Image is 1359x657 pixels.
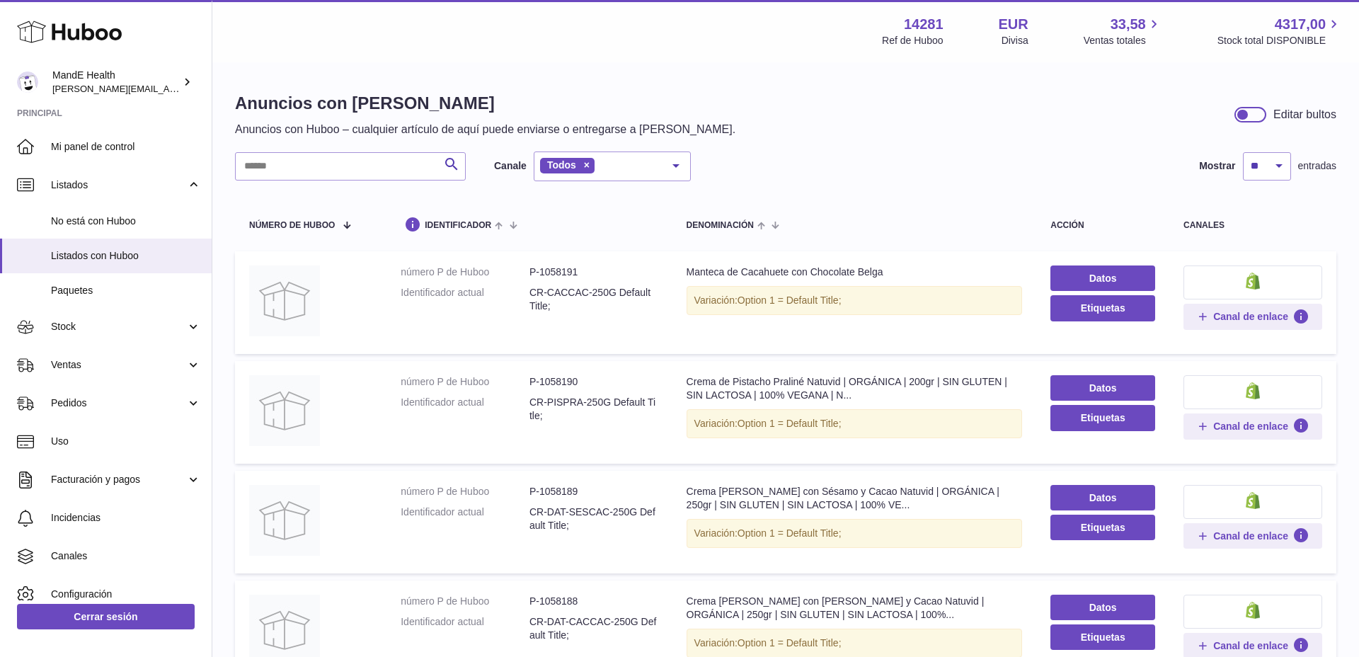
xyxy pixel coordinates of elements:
span: Uso [51,435,201,448]
a: Cerrar sesión [17,604,195,629]
button: Etiquetas [1050,405,1155,430]
strong: 14281 [904,15,944,34]
span: 33,58 [1111,15,1146,34]
div: Variación: [687,286,1023,315]
dd: P-1058188 [529,595,658,608]
div: Variación: [687,409,1023,438]
dd: P-1058191 [529,265,658,279]
span: Ventas totales [1084,34,1162,47]
button: Etiquetas [1050,624,1155,650]
button: Canal de enlace [1183,523,1322,549]
span: Todos [547,159,576,171]
dd: CR-CACCAC-250G Default Title; [529,286,658,313]
label: Mostrar [1199,159,1235,173]
a: Datos [1050,485,1155,510]
div: canales [1183,221,1322,230]
span: Configuración [51,588,201,601]
span: identificador [425,221,491,230]
span: Paquetes [51,284,201,297]
strong: EUR [999,15,1028,34]
div: MandE Health [52,69,180,96]
div: Manteca de Cacahuete con Chocolate Belga [687,265,1023,279]
span: Facturación y pagos [51,473,186,486]
img: Crema de Dátil con Sésamo y Cacao Natuvid | ORGÁNICA | 250gr | SIN GLUTEN | SIN LACTOSA | 100% VE... [249,485,320,556]
img: Manteca de Cacahuete con Chocolate Belga [249,265,320,336]
div: Ref de Huboo [882,34,943,47]
span: 4317,00 [1275,15,1326,34]
dd: CR-PISPRA-250G Default Title; [529,396,658,423]
span: Stock total DISPONIBLE [1217,34,1342,47]
div: Crema [PERSON_NAME] con Sésamo y Cacao Natuvid | ORGÁNICA | 250gr | SIN GLUTEN | SIN LACTOSA | 10... [687,485,1023,512]
dd: CR-DAT-SESCAC-250G Default Title; [529,505,658,532]
button: Etiquetas [1050,515,1155,540]
span: [PERSON_NAME][EMAIL_ADDRESS][PERSON_NAME][DOMAIN_NAME] [52,83,360,94]
span: Canal de enlace [1213,530,1288,542]
dt: número P de Huboo [401,265,529,279]
img: shopify-small.png [1246,602,1261,619]
span: Listados con Huboo [51,249,201,263]
img: shopify-small.png [1246,492,1261,509]
dd: P-1058189 [529,485,658,498]
span: Stock [51,320,186,333]
button: Canal de enlace [1183,304,1322,329]
dd: CR-DAT-CACCAC-250G Default Title; [529,615,658,642]
span: Mi panel de control [51,140,201,154]
div: acción [1050,221,1155,230]
img: shopify-small.png [1246,273,1261,290]
span: número de Huboo [249,221,335,230]
div: Crema de Pistacho Praliné Natuvid | ORGÁNICA | 200gr | SIN GLUTEN | SIN LACTOSA | 100% VEGANA | N... [687,375,1023,402]
span: Option 1 = Default Title; [738,637,842,649]
p: Anuncios con Huboo – cualquier artículo de aquí puede enviarse o entregarse a [PERSON_NAME]. [235,122,735,137]
dt: número P de Huboo [401,595,529,608]
dt: Identificador actual [401,615,529,642]
dt: número P de Huboo [401,375,529,389]
span: Listados [51,178,186,192]
span: Canal de enlace [1213,639,1288,652]
span: Pedidos [51,396,186,410]
a: Datos [1050,375,1155,401]
span: Option 1 = Default Title; [738,527,842,539]
div: Editar bultos [1273,107,1336,122]
button: Etiquetas [1050,295,1155,321]
dt: Identificador actual [401,286,529,313]
dt: Identificador actual [401,396,529,423]
a: Datos [1050,265,1155,291]
dt: número P de Huboo [401,485,529,498]
span: Canal de enlace [1213,420,1288,433]
span: Canal de enlace [1213,310,1288,323]
div: Divisa [1002,34,1028,47]
span: Option 1 = Default Title; [738,418,842,429]
span: Ventas [51,358,186,372]
img: shopify-small.png [1246,382,1261,399]
a: 4317,00 Stock total DISPONIBLE [1217,15,1342,47]
span: Incidencias [51,511,201,525]
span: No está con Huboo [51,215,201,228]
label: Canale [494,159,527,173]
a: Datos [1050,595,1155,620]
button: Canal de enlace [1183,413,1322,439]
a: 33,58 Ventas totales [1084,15,1162,47]
dd: P-1058190 [529,375,658,389]
span: entradas [1298,159,1336,173]
dt: Identificador actual [401,505,529,532]
span: Canales [51,549,201,563]
div: Variación: [687,519,1023,548]
h1: Anuncios con [PERSON_NAME] [235,92,735,115]
span: denominación [687,221,754,230]
img: luis.mendieta@mandehealth.com [17,72,38,93]
img: Crema de Pistacho Praliné Natuvid | ORGÁNICA | 200gr | SIN GLUTEN | SIN LACTOSA | 100% VEGANA | N... [249,375,320,446]
div: Crema [PERSON_NAME] con [PERSON_NAME] y Cacao Natuvid | ORGÁNICA | 250gr | SIN GLUTEN | SIN LACTO... [687,595,1023,622]
span: Option 1 = Default Title; [738,295,842,306]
